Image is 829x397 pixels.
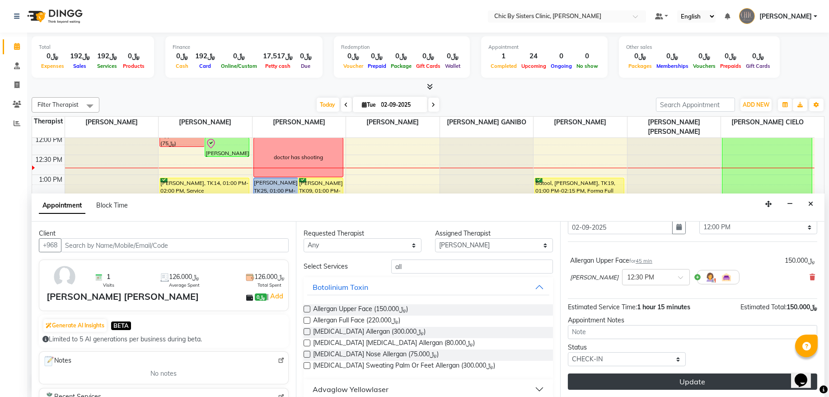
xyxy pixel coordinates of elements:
[34,155,65,165] div: 12:30 PM
[568,316,817,325] div: Appointment Notes
[389,51,414,61] div: ﷼0
[535,178,624,227] div: Batool, [PERSON_NAME], TK19, 01:00 PM-02:15 PM, Forma Full Face
[365,63,389,69] span: Prepaid
[628,117,721,137] span: [PERSON_NAME] [PERSON_NAME]
[95,63,119,69] span: Services
[568,373,817,390] button: Update
[313,350,439,361] span: [MEDICAL_DATA] Nose Allergan (﷼75.000)
[519,63,548,69] span: Upcoming
[636,258,652,264] span: 45 min
[488,51,519,61] div: 1
[39,63,66,69] span: Expenses
[739,8,755,24] img: SHAHLA IBRAHIM
[722,97,812,197] div: [PERSON_NAME], TK06, 11:00 AM-01:30 PM, Laser Full Body (With Front & Back)
[435,229,553,238] div: Assigned Therapist
[341,43,463,51] div: Redemption
[379,98,424,112] input: 2025-09-02
[313,338,475,350] span: [MEDICAL_DATA] [MEDICAL_DATA] Allergan (﷼80.000)
[42,335,285,344] div: Limited to 5 AI generations per business during beta.
[313,361,495,372] span: [MEDICAL_DATA] Sweating Palm Or Feet Allergan (﷼300.000)
[440,117,534,128] span: [PERSON_NAME] GANIBO
[443,51,463,61] div: ﷼0
[39,43,147,51] div: Total
[296,51,315,61] div: ﷼0
[267,291,285,302] span: |
[269,291,285,302] a: Add
[488,43,600,51] div: Appointment
[34,135,65,145] div: 12:00 PM
[52,264,78,290] img: avatar
[341,51,365,61] div: ﷼0
[744,51,773,61] div: ﷼0
[173,51,192,61] div: ﷼0
[626,43,773,51] div: Other sales
[718,63,744,69] span: Prepaids
[111,321,131,330] span: BETA
[197,63,213,69] span: Card
[654,63,691,69] span: Memberships
[313,316,400,327] span: Allergan Full Face (﷼220.000)
[304,229,422,238] div: Requested Therapist
[759,12,812,21] span: [PERSON_NAME]
[548,51,574,61] div: 0
[65,117,159,128] span: [PERSON_NAME]
[205,138,249,156] div: [PERSON_NAME] [PERSON_NAME], TK01, 12:00 PM-12:30 PM, Service
[574,63,600,69] span: No show
[259,51,296,61] div: ﷼17,517
[66,51,94,61] div: ﷼192
[389,63,414,69] span: Package
[297,262,384,271] div: Select Services
[23,4,85,29] img: logo
[804,197,817,211] button: Close
[414,51,443,61] div: ﷼0
[568,343,686,352] div: Status
[254,272,285,282] span: ﷼126.000
[787,303,817,311] span: ﷼150.000
[313,384,389,395] div: Advaglow Yellowlaser
[169,272,199,282] span: ﷼126.000
[785,256,815,265] div: ﷼150.000
[219,51,259,61] div: ﷼0
[656,98,735,112] input: Search Appointment
[160,178,249,217] div: [PERSON_NAME], TK14, 01:00 PM-02:00 PM, Service
[744,63,773,69] span: Gift Cards
[173,63,191,69] span: Cash
[39,238,61,252] button: +968
[391,260,553,274] input: Search by service name
[740,303,787,311] span: Estimated Total:
[253,117,346,128] span: [PERSON_NAME]
[274,153,323,161] div: doctor has shooting
[192,51,219,61] div: ﷼192
[637,303,690,311] span: 1 hour 15 minutes
[548,63,574,69] span: Ongoing
[150,369,177,378] span: No notes
[718,51,744,61] div: ﷼0
[313,327,426,338] span: [MEDICAL_DATA] Allergan (﷼300.000)
[346,117,440,128] span: [PERSON_NAME]
[39,198,85,214] span: Appointment
[570,273,618,282] span: [PERSON_NAME]
[254,178,298,217] div: [PERSON_NAME], TK25, 01:00 PM-02:00 PM, Service
[791,361,820,388] iframe: chat widget
[705,272,716,283] img: Hairdresser.png
[534,117,627,128] span: [PERSON_NAME]
[654,51,691,61] div: ﷼0
[626,51,654,61] div: ﷼0
[96,201,128,209] span: Block Time
[691,51,718,61] div: ﷼0
[721,272,732,283] img: Interior.png
[568,220,673,234] input: yyyy-mm-dd
[299,178,343,207] div: [PERSON_NAME], TK09, 01:00 PM-01:45 PM, Consultation
[47,290,199,303] div: [PERSON_NAME] [PERSON_NAME]
[94,51,121,61] div: ﷼192
[317,98,339,112] span: Today
[740,99,772,111] button: ADD NEW
[71,63,89,69] span: Sales
[365,51,389,61] div: ﷼0
[313,282,368,293] div: Botolinium Toxin
[570,256,652,265] div: Allergan Upper Face
[414,63,443,69] span: Gift Cards
[263,63,293,69] span: Petty cash
[121,51,147,61] div: ﷼0
[121,63,147,69] span: Products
